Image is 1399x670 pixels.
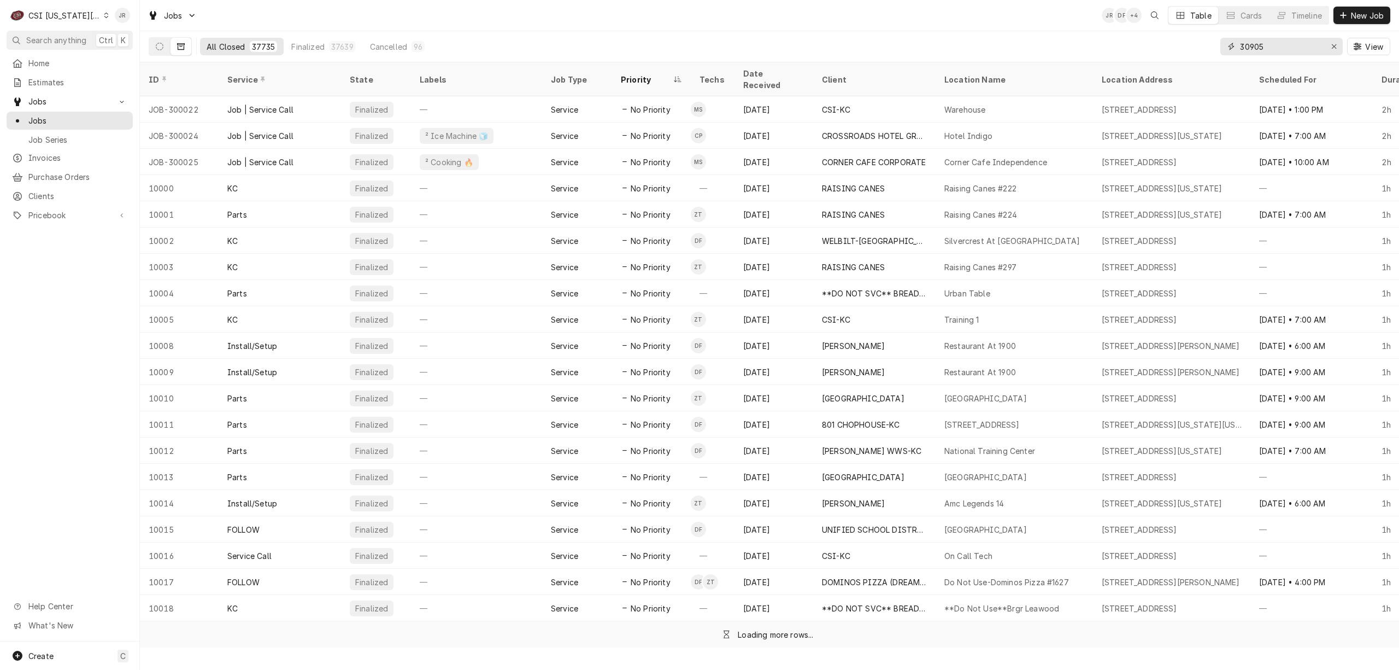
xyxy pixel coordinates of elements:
div: [DATE] • 9:00 AM [1250,385,1373,411]
div: Finalized [354,419,389,430]
span: No Priority [631,445,671,457]
div: Date Received [743,68,802,91]
div: — [1250,464,1373,490]
div: David Fannin's Avatar [691,522,706,537]
div: [STREET_ADDRESS] [1102,156,1177,168]
div: [DATE] [734,280,813,306]
div: 10008 [140,333,219,359]
div: — [411,201,542,228]
div: Location Name [944,74,1082,85]
div: — [411,490,542,516]
span: No Priority [631,340,671,352]
div: CSI-KC [822,550,850,562]
div: JOB-300024 [140,123,219,149]
div: [DATE] • 1:00 PM [1250,96,1373,123]
span: K [121,34,126,46]
div: 10013 [140,464,219,490]
div: CSI-KC [822,104,850,115]
div: — [411,411,542,438]
div: — [691,543,734,569]
div: 10012 [140,438,219,464]
div: JOB-300025 [140,149,219,175]
div: Service [551,445,578,457]
div: National Training Center [944,445,1035,457]
div: ZT [691,259,706,275]
span: No Priority [631,156,671,168]
a: Go to Jobs [7,92,133,110]
div: RAISING CANES [822,183,885,194]
div: ID [149,74,208,85]
div: CORNER CAFE CORPORATE [822,156,926,168]
div: Scheduled For [1259,74,1362,85]
div: — [411,175,542,201]
div: 10005 [140,306,219,333]
div: Service [551,261,578,273]
span: No Priority [631,419,671,430]
div: KC [227,261,238,273]
div: [STREET_ADDRESS] [1102,550,1177,562]
div: Install/Setup [227,340,277,352]
div: 37735 [252,41,275,53]
span: No Priority [631,550,671,562]
div: DF [1114,8,1130,23]
div: [GEOGRAPHIC_DATA] [822,393,904,404]
div: Finalized [354,261,389,273]
div: [STREET_ADDRESS][US_STATE] [1102,498,1222,509]
div: On Call Tech [944,550,992,562]
div: Priority [621,74,671,85]
div: Finalized [354,209,389,220]
div: [DATE] [734,96,813,123]
div: Parts [227,445,247,457]
div: MS [691,154,706,170]
a: Home [7,54,133,72]
div: — [1250,254,1373,280]
div: CSI Kansas City's Avatar [10,8,25,23]
div: [DATE] [734,543,813,569]
div: DF [691,364,706,380]
div: [GEOGRAPHIC_DATA] [944,471,1027,483]
div: 10017 [140,569,219,595]
div: [DATE] [734,411,813,438]
div: Mike Schupp's Avatar [691,102,706,117]
a: Go to Pricebook [7,206,133,224]
span: Clients [28,190,127,202]
div: Finalized [354,156,389,168]
button: View [1347,38,1390,55]
span: No Priority [631,183,671,194]
div: Service [551,393,578,404]
div: FOLLOW [227,524,260,535]
div: ZT [691,312,706,327]
div: [STREET_ADDRESS] [1102,104,1177,115]
div: Finalized [354,314,389,325]
span: Home [28,57,127,69]
span: No Priority [631,314,671,325]
div: [PERSON_NAME] [822,340,885,352]
div: Mike Schupp's Avatar [691,154,706,170]
input: Keyword search [1240,38,1322,55]
div: MS [691,102,706,117]
span: Job Series [28,134,127,145]
span: View [1363,41,1385,53]
div: Service [551,156,578,168]
div: DF [691,443,706,458]
div: 10010 [140,385,219,411]
div: 10015 [140,516,219,543]
span: Search anything [26,34,86,46]
span: Ctrl [99,34,113,46]
div: 10016 [140,543,219,569]
div: C [10,8,25,23]
div: 10014 [140,490,219,516]
div: 37639 [331,41,354,53]
a: Go to Help Center [7,597,133,615]
div: Service Call [227,550,272,562]
div: [DATE] [734,490,813,516]
div: Finalized [354,393,389,404]
div: [GEOGRAPHIC_DATA] [822,471,904,483]
div: Restaurant At 1900 [944,340,1016,352]
div: [DATE] [734,385,813,411]
a: Jobs [7,112,133,130]
div: JR [115,8,130,23]
div: ZT [691,496,706,511]
div: RAISING CANES [822,261,885,273]
div: David Fannin's Avatar [691,364,706,380]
